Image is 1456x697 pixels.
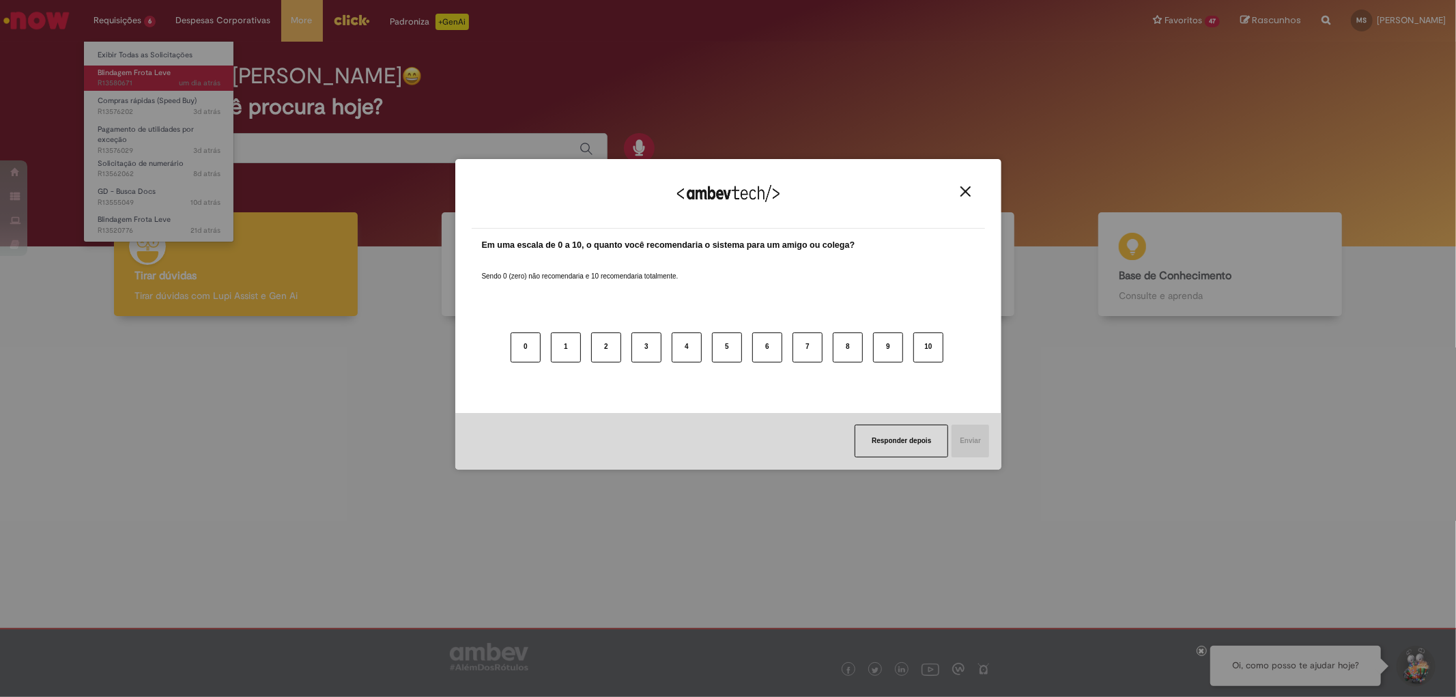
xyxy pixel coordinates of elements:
button: 3 [631,332,661,362]
button: 5 [712,332,742,362]
button: 6 [752,332,782,362]
button: 9 [873,332,903,362]
button: 7 [793,332,823,362]
img: Close [960,186,971,197]
button: 2 [591,332,621,362]
button: 0 [511,332,541,362]
button: 4 [672,332,702,362]
button: 1 [551,332,581,362]
button: Close [956,186,975,197]
button: Responder depois [855,425,948,457]
button: 8 [833,332,863,362]
label: Em uma escala de 0 a 10, o quanto você recomendaria o sistema para um amigo ou colega? [482,239,855,252]
img: Logo Ambevtech [677,185,780,202]
label: Sendo 0 (zero) não recomendaria e 10 recomendaria totalmente. [482,255,679,281]
button: 10 [913,332,943,362]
